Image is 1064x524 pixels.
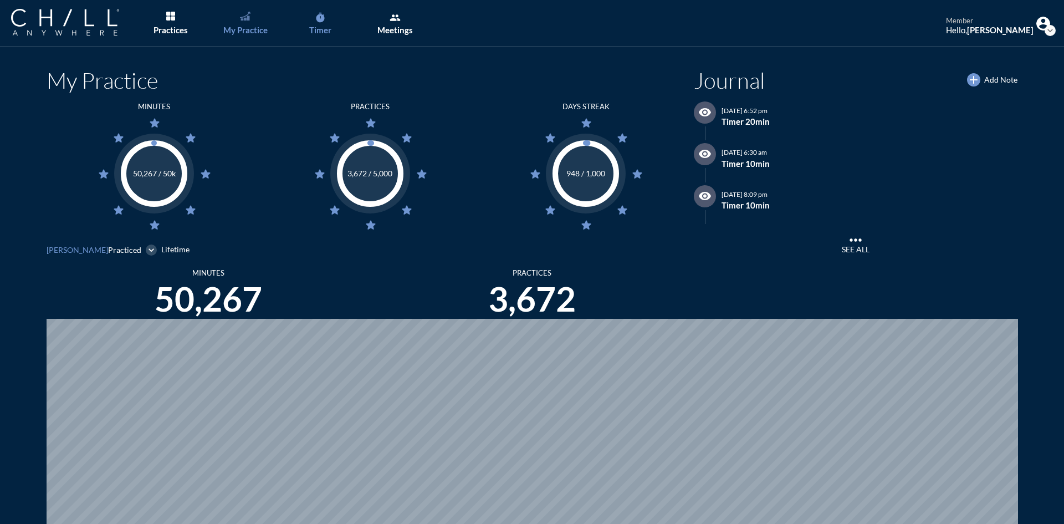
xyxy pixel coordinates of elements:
[544,204,557,217] i: star
[138,103,170,111] div: Minutes
[309,25,331,35] div: Timer
[112,204,125,217] i: star
[967,25,1034,35] strong: [PERSON_NAME]
[400,131,413,145] i: star
[184,131,197,145] i: star
[694,245,1017,255] div: See All
[722,191,769,199] div: [DATE] 8:09 pm
[967,73,1017,87] button: Add Note
[11,9,119,35] img: Company Logo
[97,167,110,181] i: star
[415,167,428,181] i: star
[946,17,1034,26] div: member
[47,278,370,319] div: 50,267
[529,167,542,181] i: star
[616,204,629,217] i: star
[199,167,212,181] i: star
[161,245,190,255] div: Lifetime
[400,204,413,217] i: star
[984,75,1017,85] span: Add Note
[313,167,326,181] i: star
[166,12,175,21] img: List
[544,131,557,145] i: star
[223,25,268,35] div: My Practice
[315,12,326,23] i: timer
[694,67,765,94] h1: Journal
[616,131,629,145] i: star
[580,116,593,130] i: star
[370,278,694,319] div: 3,672
[370,269,694,278] div: PRACTICES
[631,167,644,181] i: star
[946,25,1034,35] div: Hello,
[1036,17,1050,30] img: Profile icon
[847,236,864,245] i: more_horiz
[390,12,401,23] i: group
[698,147,712,161] i: visibility
[148,116,161,130] i: star
[154,25,188,35] div: Practices
[722,116,770,126] div: Timer 20min
[184,204,197,217] i: star
[240,12,250,21] img: Graph
[722,149,769,156] div: [DATE] 6:30 am
[698,190,712,203] i: visibility
[146,245,157,256] i: expand_more
[722,200,770,210] div: Timer 10min
[1045,25,1056,36] i: expand_more
[580,218,593,232] i: star
[351,103,390,111] div: PRACTICES
[148,218,161,232] i: star
[11,9,141,37] a: Company Logo
[112,131,125,145] i: star
[364,116,377,130] i: star
[47,269,370,278] div: Minutes
[108,245,141,255] span: Practiced
[47,245,108,255] span: [PERSON_NAME]
[967,73,980,87] i: add
[698,106,712,119] i: visibility
[328,131,341,145] i: star
[377,25,413,35] div: Meetings
[722,159,770,169] div: Timer 10min
[47,67,694,94] h1: My Practice
[328,204,341,217] i: star
[562,103,610,111] div: days streak
[722,107,769,115] div: [DATE] 6:52 pm
[364,218,377,232] i: star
